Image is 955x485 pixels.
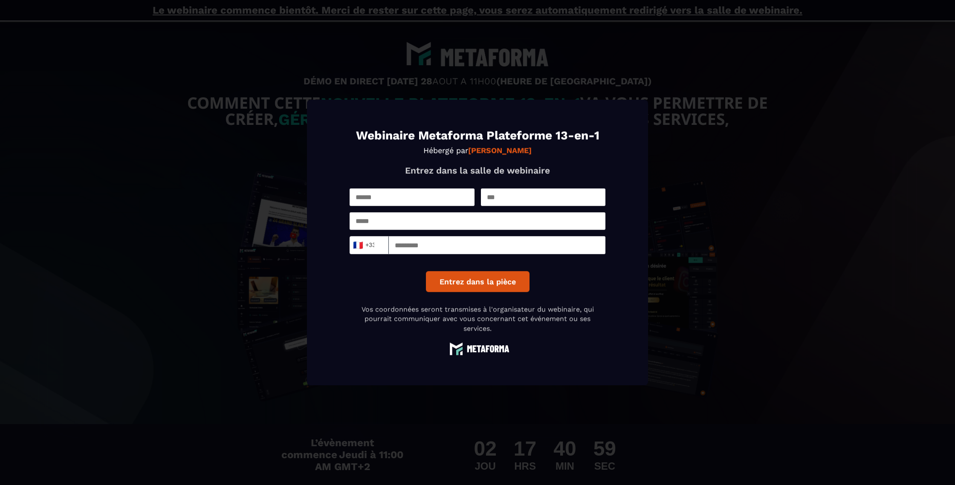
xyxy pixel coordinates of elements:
input: Search for option [375,239,381,251]
span: +33 [355,239,373,251]
h1: Webinaire Metaforma Plateforme 13-en-1 [350,130,605,141]
p: Vos coordonnées seront transmises à l'organisateur du webinaire, qui pourrait communiquer avec vo... [350,305,605,333]
button: Entrez dans la pièce [426,271,530,292]
p: Entrez dans la salle de webinaire [350,165,605,176]
div: Search for option [350,236,389,254]
p: Hébergé par [350,146,605,155]
span: 🇫🇷 [353,239,363,251]
strong: [PERSON_NAME] [468,146,532,155]
img: logo [446,342,509,355]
